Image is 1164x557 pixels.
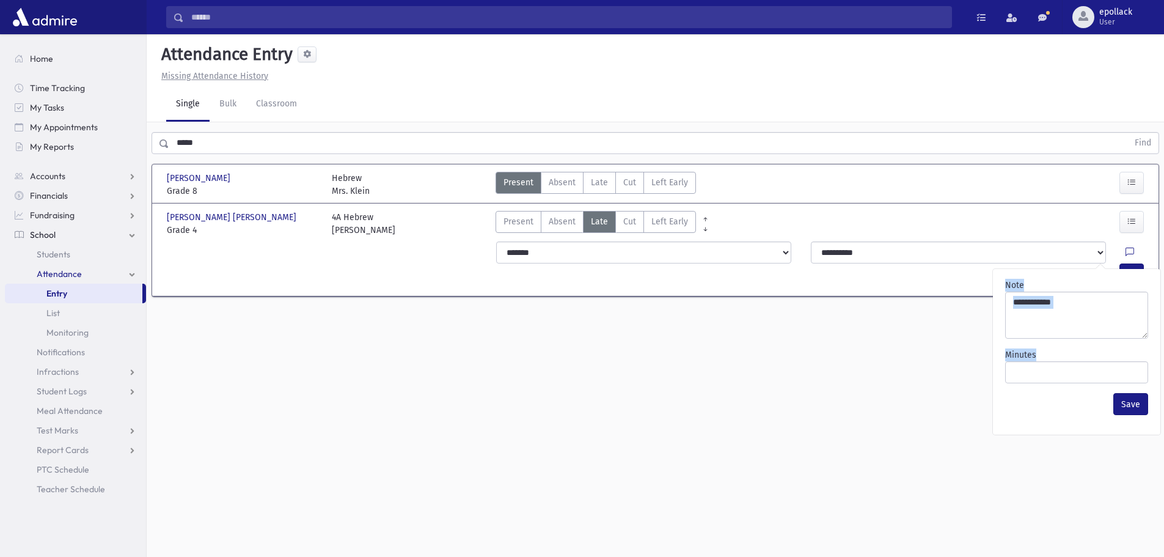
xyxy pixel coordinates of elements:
[37,425,78,436] span: Test Marks
[5,264,146,284] a: Attendance
[5,166,146,186] a: Accounts
[5,49,146,68] a: Home
[5,245,146,264] a: Students
[30,53,53,64] span: Home
[5,342,146,362] a: Notifications
[5,117,146,137] a: My Appointments
[37,347,85,358] span: Notifications
[591,215,608,228] span: Late
[1099,17,1132,27] span: User
[1005,349,1036,361] label: Minutes
[503,176,533,189] span: Present
[1127,133,1159,153] button: Find
[156,44,293,65] h5: Attendance Entry
[5,382,146,401] a: Student Logs
[30,190,68,201] span: Financials
[166,87,210,122] a: Single
[5,303,146,323] a: List
[37,464,89,475] span: PTC Schedule
[623,176,636,189] span: Cut
[5,401,146,421] a: Meal Attendance
[37,268,82,279] span: Attendance
[332,172,370,197] div: Hebrew Mrs. Klein
[46,288,67,299] span: Entry
[30,229,56,240] span: School
[5,421,146,440] a: Test Marks
[332,211,395,237] div: 4A Hebrew [PERSON_NAME]
[1005,279,1024,292] label: Note
[30,210,75,221] span: Fundraising
[5,98,146,117] a: My Tasks
[37,366,79,377] span: Infractions
[167,224,320,237] span: Grade 4
[37,484,105,495] span: Teacher Schedule
[5,440,146,460] a: Report Cards
[503,215,533,228] span: Present
[37,386,87,397] span: Student Logs
[37,249,70,260] span: Students
[5,78,146,98] a: Time Tracking
[5,479,146,499] a: Teacher Schedule
[184,6,951,28] input: Search
[5,460,146,479] a: PTC Schedule
[30,141,74,152] span: My Reports
[591,176,608,189] span: Late
[37,444,89,456] span: Report Cards
[496,172,696,197] div: AttTypes
[30,171,65,182] span: Accounts
[623,215,636,228] span: Cut
[5,205,146,225] a: Fundraising
[30,102,64,113] span: My Tasks
[246,87,307,122] a: Classroom
[5,137,146,157] a: My Reports
[5,323,146,342] a: Monitoring
[5,186,146,205] a: Financials
[1099,7,1132,17] span: epollack
[5,225,146,245] a: School
[651,176,688,189] span: Left Early
[10,5,80,29] img: AdmirePro
[5,362,146,382] a: Infractions
[210,87,246,122] a: Bulk
[161,71,268,81] u: Missing Attendance History
[651,215,688,228] span: Left Early
[46,327,89,338] span: Monitoring
[167,185,320,197] span: Grade 8
[30,83,85,94] span: Time Tracking
[549,176,576,189] span: Absent
[549,215,576,228] span: Absent
[496,211,696,237] div: AttTypes
[46,308,60,319] span: List
[167,172,233,185] span: [PERSON_NAME]
[156,71,268,81] a: Missing Attendance History
[167,211,299,224] span: [PERSON_NAME] [PERSON_NAME]
[5,284,142,303] a: Entry
[37,405,103,416] span: Meal Attendance
[30,122,98,133] span: My Appointments
[1113,393,1148,415] button: Save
